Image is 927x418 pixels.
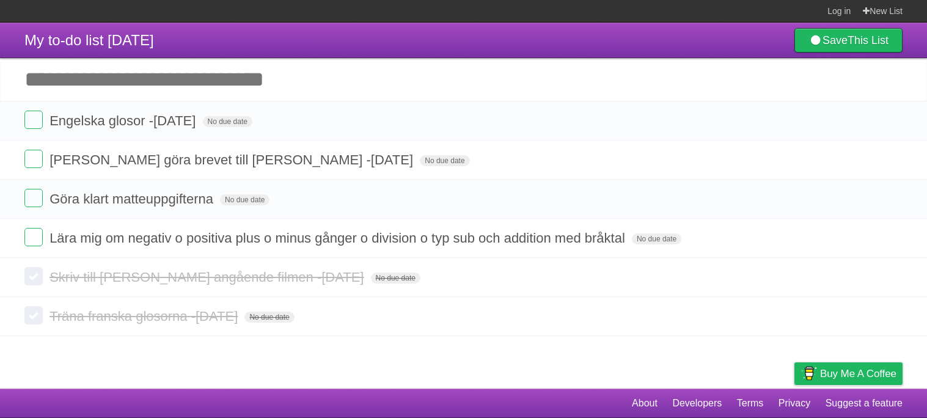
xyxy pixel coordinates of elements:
[779,392,810,415] a: Privacy
[49,309,241,324] span: Träna franska glosorna -[DATE]
[826,392,903,415] a: Suggest a feature
[24,306,43,324] label: Done
[794,362,903,385] a: Buy me a coffee
[420,155,469,166] span: No due date
[24,32,154,48] span: My to-do list [DATE]
[49,191,216,207] span: Göra klart matteuppgifterna
[49,152,416,167] span: [PERSON_NAME] göra brevet till [PERSON_NAME] -[DATE]
[24,267,43,285] label: Done
[848,34,889,46] b: This List
[220,194,269,205] span: No due date
[632,392,658,415] a: About
[24,228,43,246] label: Done
[737,392,764,415] a: Terms
[632,233,681,244] span: No due date
[24,150,43,168] label: Done
[672,392,722,415] a: Developers
[49,230,628,246] span: Lära mig om negativ o positiva plus o minus gånger o division o typ sub och addition med bråktal
[49,113,199,128] span: Engelska glosor -[DATE]
[49,269,367,285] span: Skriv till [PERSON_NAME] angående filmen -[DATE]
[203,116,252,127] span: No due date
[794,28,903,53] a: SaveThis List
[244,312,294,323] span: No due date
[24,111,43,129] label: Done
[801,363,817,384] img: Buy me a coffee
[820,363,896,384] span: Buy me a coffee
[371,273,420,284] span: No due date
[24,189,43,207] label: Done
